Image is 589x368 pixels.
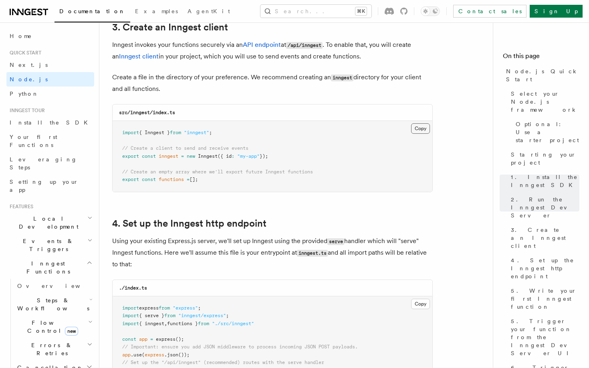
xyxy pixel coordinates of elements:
span: Starting your project [511,151,579,167]
span: const [142,153,156,159]
span: Node.js Quick Start [506,67,579,83]
span: ; [226,313,229,318]
span: functions } [167,321,198,326]
a: 4. Set up the Inngest http endpoint [112,218,266,229]
span: Examples [135,8,178,14]
span: Home [10,32,32,40]
span: Optional: Use a starter project [516,120,579,144]
span: .json [164,352,178,358]
p: Inngest invokes your functions securely via an at . To enable that, you will create an in your pr... [112,39,433,62]
a: Inngest client [119,52,159,60]
span: ({ id [218,153,232,159]
code: inngest.ts [297,250,328,257]
span: Inngest Functions [6,259,87,275]
button: Events & Triggers [6,234,94,256]
a: Node.js Quick Start [503,64,579,86]
span: Inngest tour [6,107,45,114]
a: Select your Node.js framework [508,86,579,117]
span: express [156,336,175,342]
a: Next.js [6,58,94,72]
span: { Inngest } [139,130,170,135]
code: inngest [331,74,353,81]
kbd: ⌘K [355,7,367,15]
span: Leveraging Steps [10,156,77,171]
span: new [187,153,195,159]
a: Overview [14,279,94,293]
span: const [142,177,156,182]
code: src/inngest/index.ts [119,110,175,115]
span: app [139,336,147,342]
span: Local Development [6,215,87,231]
button: Local Development [6,211,94,234]
span: from [170,130,181,135]
button: Errors & Retries [14,338,94,360]
span: express [139,305,159,311]
span: 5. Trigger your function from the Inngest Dev Server UI [511,317,579,357]
a: Install the SDK [6,115,94,130]
span: from [164,313,175,318]
span: from [198,321,209,326]
span: export [122,153,139,159]
span: app [122,352,131,358]
span: Flow Control [14,319,88,335]
span: = [181,153,184,159]
span: Quick start [6,50,41,56]
code: ./index.ts [119,285,147,291]
a: AgentKit [183,2,235,22]
a: Optional: Use a starter project [512,117,579,147]
span: Inngest [198,153,218,159]
span: "./src/inngest" [212,321,254,326]
span: Install the SDK [10,119,93,126]
button: Toggle dark mode [421,6,440,16]
a: 4. Set up the Inngest http endpoint [508,253,579,284]
a: Sign Up [530,5,583,18]
a: 5. Trigger your function from the Inngest Dev Server UI [508,314,579,360]
span: import [122,321,139,326]
span: AgentKit [188,8,230,14]
a: 3. Create an Inngest client [112,22,228,33]
span: // Create a client to send and receive events [122,145,248,151]
a: Python [6,86,94,101]
span: = [150,336,153,342]
span: Overview [17,283,100,289]
span: functions [159,177,184,182]
span: "inngest" [184,130,209,135]
span: ( [142,352,145,358]
span: Steps & Workflows [14,296,89,312]
button: Inngest Functions [6,256,94,279]
span: "express" [173,305,198,311]
span: // Set up the "/api/inngest" (recommended) routes with the serve handler [122,360,324,365]
span: []; [190,177,198,182]
span: Features [6,203,33,210]
span: }); [260,153,268,159]
span: inngest [159,153,178,159]
span: import [122,130,139,135]
span: Errors & Retries [14,341,87,357]
span: Events & Triggers [6,237,87,253]
span: ; [209,130,212,135]
span: ()); [178,352,190,358]
a: 3. Create an Inngest client [508,223,579,253]
span: const [122,336,136,342]
span: export [122,177,139,182]
a: 5. Write your first Inngest function [508,284,579,314]
a: Starting your project [508,147,579,170]
span: 4. Set up the Inngest http endpoint [511,256,579,280]
button: Flow Controlnew [14,316,94,338]
span: : [232,153,234,159]
a: Setting up your app [6,175,94,197]
span: { inngest [139,321,164,326]
button: Copy [411,123,430,134]
a: Node.js [6,72,94,86]
code: serve [327,238,344,245]
span: // Important: ensure you add JSON middleware to process incoming JSON POST payloads. [122,344,358,350]
span: { serve } [139,313,164,318]
span: Next.js [10,62,48,68]
span: "my-app" [237,153,260,159]
span: = [187,177,190,182]
a: Leveraging Steps [6,152,94,175]
span: new [65,327,78,336]
button: Search...⌘K [260,5,371,18]
code: /api/inngest [286,42,323,49]
span: (); [175,336,184,342]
